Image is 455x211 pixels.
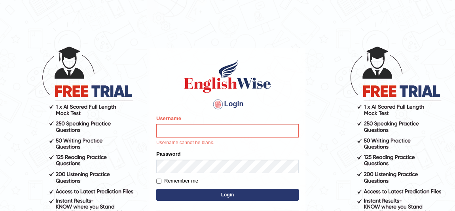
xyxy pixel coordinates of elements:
button: Login [156,189,299,201]
img: Logo of English Wise sign in for intelligent practice with AI [182,58,273,94]
label: Username [156,115,181,122]
label: Remember me [156,177,198,185]
h4: Login [156,98,299,111]
input: Remember me [156,179,161,184]
label: Password [156,150,180,158]
p: Username cannot be blank. [156,139,299,147]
